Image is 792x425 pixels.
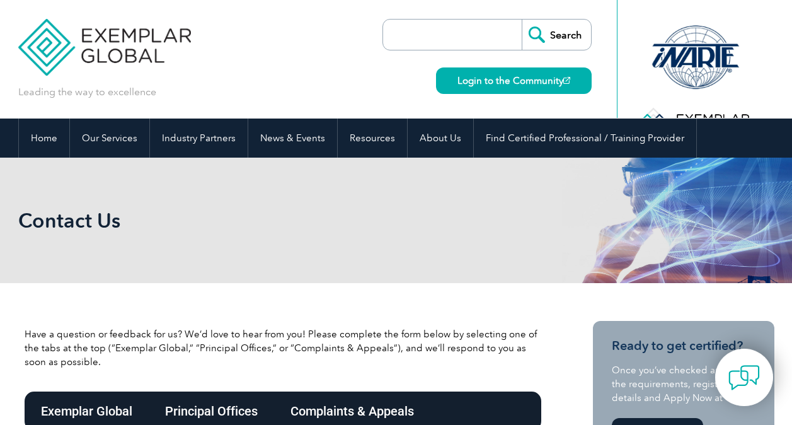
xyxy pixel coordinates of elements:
[612,338,755,354] h3: Ready to get certified?
[563,77,570,84] img: open_square.png
[612,363,755,405] p: Once you’ve checked and met the requirements, register your details and Apply Now at
[248,119,337,158] a: News & Events
[70,119,149,158] a: Our Services
[25,327,541,369] p: Have a question or feedback for us? We’d love to hear from you! Please complete the form below by...
[436,67,592,94] a: Login to the Community
[18,208,502,233] h1: Contact Us
[728,362,760,393] img: contact-chat.png
[408,119,473,158] a: About Us
[474,119,696,158] a: Find Certified Professional / Training Provider
[338,119,407,158] a: Resources
[150,119,248,158] a: Industry Partners
[522,20,591,50] input: Search
[19,119,69,158] a: Home
[18,85,156,99] p: Leading the way to excellence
